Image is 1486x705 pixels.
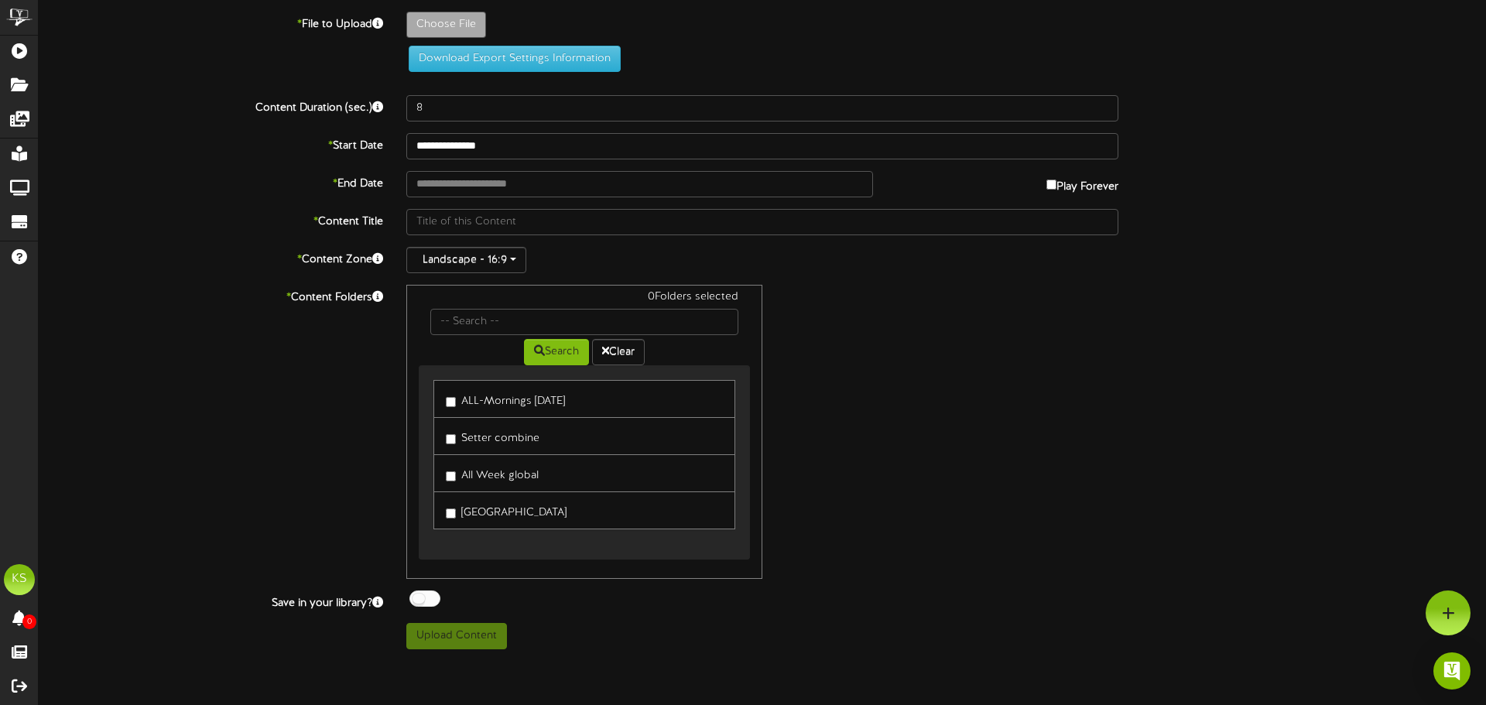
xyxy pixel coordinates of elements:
label: Content Duration (sec.) [27,95,395,116]
input: All Week global [446,471,456,481]
a: Download Export Settings Information [401,53,621,64]
input: [GEOGRAPHIC_DATA] [446,508,456,518]
div: 0 Folders selected [419,289,750,309]
button: Download Export Settings Information [409,46,621,72]
label: ALL-Mornings [DATE] [446,388,565,409]
label: Save in your library? [27,590,395,611]
label: [GEOGRAPHIC_DATA] [446,500,567,521]
label: Setter combine [446,426,539,447]
label: End Date [27,171,395,192]
input: Title of this Content [406,209,1118,235]
input: Play Forever [1046,180,1056,190]
input: -- Search -- [430,309,738,335]
button: Upload Content [406,623,507,649]
button: Search [524,339,589,365]
label: File to Upload [27,12,395,33]
div: KS [4,564,35,595]
label: Play Forever [1046,171,1118,195]
label: Content Zone [27,247,395,268]
input: Setter combine [446,434,456,444]
label: Content Title [27,209,395,230]
button: Landscape - 16:9 [406,247,526,273]
input: ALL-Mornings [DATE] [446,397,456,407]
button: Clear [592,339,645,365]
div: Open Intercom Messenger [1433,652,1471,690]
label: Start Date [27,133,395,154]
label: Content Folders [27,285,395,306]
span: 0 [22,614,36,629]
label: All Week global [446,463,539,484]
